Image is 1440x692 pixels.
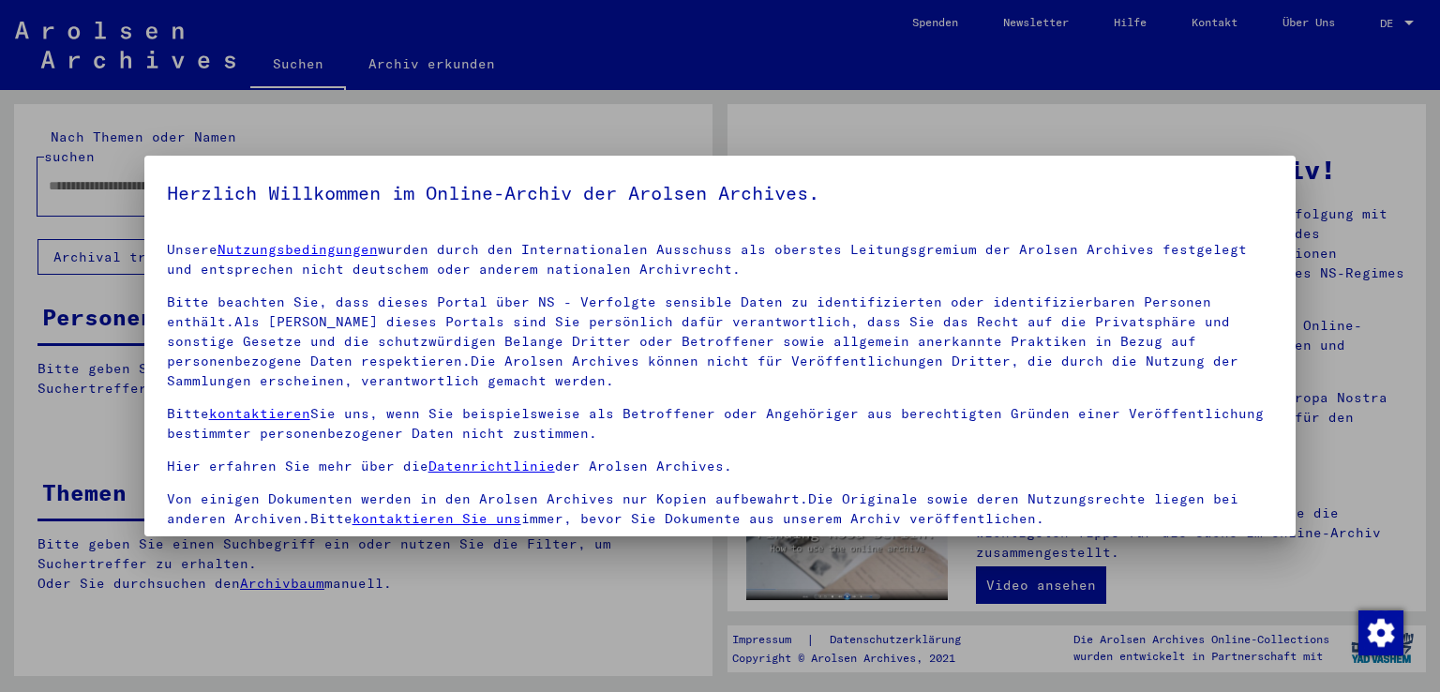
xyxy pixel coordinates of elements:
a: Nutzungsbedingungen [217,241,378,258]
a: Datenrichtlinie [428,458,555,474]
p: Bitte Sie uns, wenn Sie beispielsweise als Betroffener oder Angehöriger aus berechtigten Gründen ... [167,404,1274,444]
a: kontaktieren Sie uns [352,510,521,527]
h5: Herzlich Willkommen im Online-Archiv der Arolsen Archives. [167,178,1274,208]
p: Bitte beachten Sie, dass dieses Portal über NS - Verfolgte sensible Daten zu identifizierten oder... [167,293,1274,391]
div: Zustimmung ändern [1357,609,1402,654]
a: kontaktieren [209,405,310,422]
p: Von einigen Dokumenten werden in den Arolsen Archives nur Kopien aufbewahrt.Die Originale sowie d... [167,489,1274,529]
p: Hier erfahren Sie mehr über die der Arolsen Archives. [167,457,1274,476]
img: Zustimmung ändern [1358,610,1403,655]
p: Unsere wurden durch den Internationalen Ausschuss als oberstes Leitungsgremium der Arolsen Archiv... [167,240,1274,279]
